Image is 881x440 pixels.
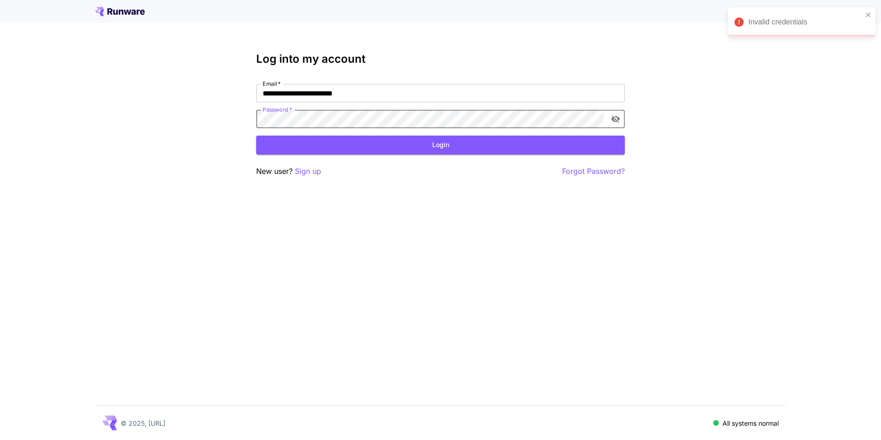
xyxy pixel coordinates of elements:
button: close [865,11,872,18]
button: Login [256,136,625,155]
p: © 2025, [URL] [121,418,165,428]
p: All systems normal [722,418,779,428]
div: Invalid credentials [748,17,863,28]
button: Forgot Password? [562,166,625,177]
label: Password [263,106,292,113]
h3: Log into my account [256,53,625,65]
p: New user? [256,166,321,177]
button: toggle password visibility [607,111,624,127]
button: Sign up [295,166,321,177]
label: Email [263,80,281,88]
